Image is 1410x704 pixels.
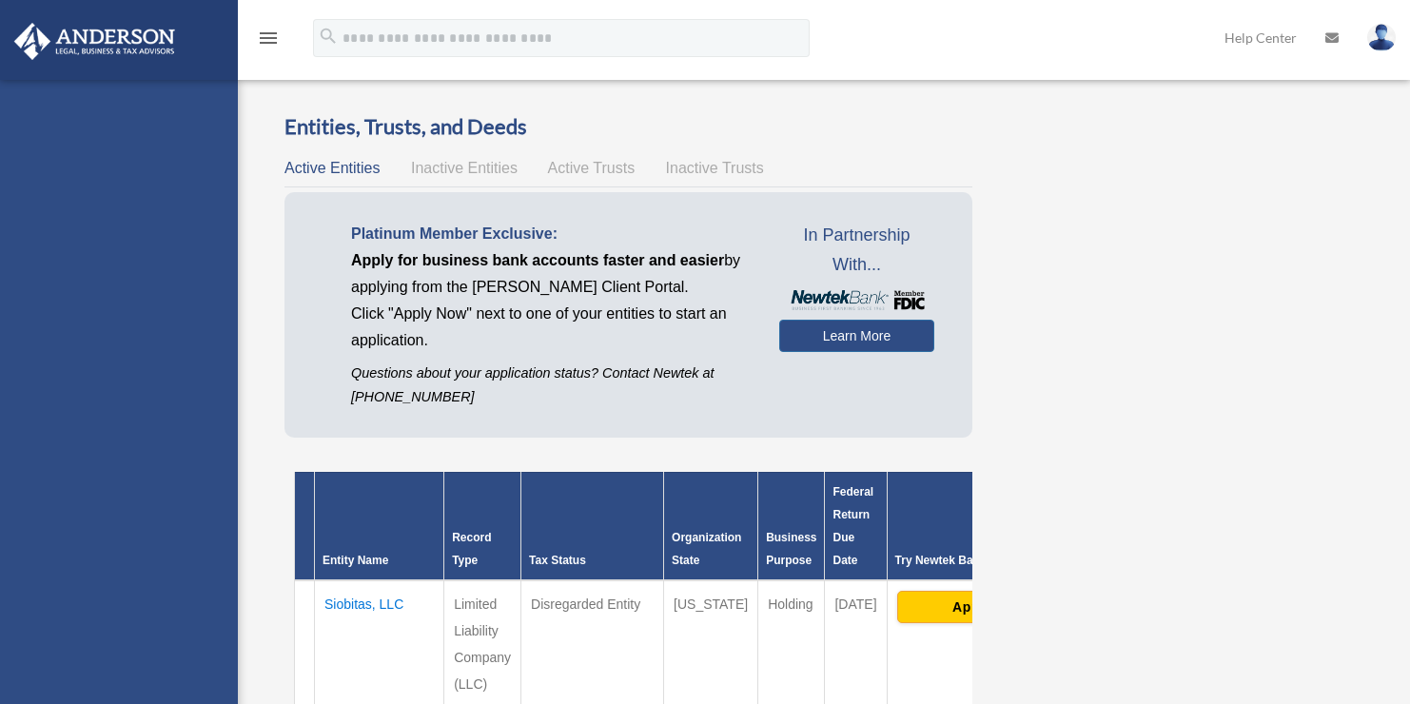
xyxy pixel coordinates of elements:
th: Organization State [664,472,758,580]
span: Active Trusts [548,160,636,176]
th: Tax Status [521,472,664,580]
a: Learn More [779,320,935,352]
div: Try Newtek Bank [895,549,1085,572]
span: Apply for business bank accounts faster and easier [351,252,724,268]
span: Active Entities [284,160,380,176]
img: NewtekBankLogoSM.png [789,290,926,310]
span: Inactive Trusts [666,160,764,176]
span: In Partnership With... [779,221,935,281]
button: Apply Now [897,591,1083,623]
p: Platinum Member Exclusive: [351,221,751,247]
img: User Pic [1367,24,1396,51]
th: Entity Name [315,472,444,580]
i: search [318,26,339,47]
p: Click "Apply Now" next to one of your entities to start an application. [351,301,751,354]
p: by applying from the [PERSON_NAME] Client Portal. [351,247,751,301]
th: Federal Return Due Date [825,472,887,580]
p: Questions about your application status? Contact Newtek at [PHONE_NUMBER] [351,362,751,409]
img: Anderson Advisors Platinum Portal [9,23,181,60]
th: Record Type [444,472,521,580]
i: menu [257,27,280,49]
a: menu [257,33,280,49]
th: Business Purpose [758,472,825,580]
span: Inactive Entities [411,160,518,176]
h3: Entities, Trusts, and Deeds [284,112,972,142]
